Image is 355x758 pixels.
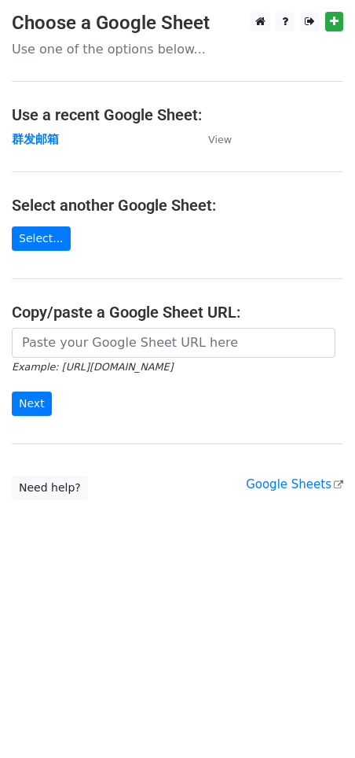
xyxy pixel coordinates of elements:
a: Google Sheets [246,477,343,491]
a: View [192,132,232,146]
h3: Choose a Google Sheet [12,12,343,35]
h4: Copy/paste a Google Sheet URL: [12,303,343,322]
h4: Use a recent Google Sheet: [12,105,343,124]
p: Use one of the options below... [12,41,343,57]
h4: Select another Google Sheet: [12,196,343,215]
a: 群发邮箱 [12,132,59,146]
input: Next [12,392,52,416]
a: Need help? [12,476,88,500]
small: Example: [URL][DOMAIN_NAME] [12,361,173,373]
input: Paste your Google Sheet URL here [12,328,335,358]
small: View [208,134,232,145]
a: Select... [12,226,71,251]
